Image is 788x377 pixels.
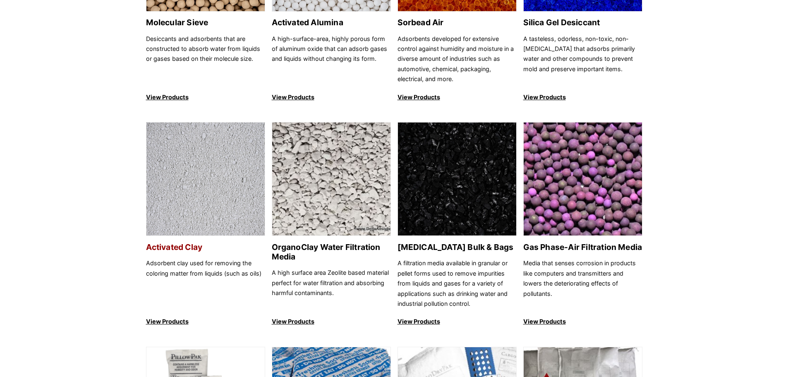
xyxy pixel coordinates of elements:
a: Gas Phase-Air Filtration Media Gas Phase-Air Filtration Media Media that senses corrosion in prod... [523,122,642,327]
h2: Activated Clay [146,243,265,252]
img: Activated Carbon Bulk & Bags [398,122,516,236]
p: Desiccants and adsorbents that are constructed to absorb water from liquids or gases based on the... [146,34,265,84]
h2: OrganoClay Water Filtration Media [272,243,391,262]
img: Activated Clay [146,122,265,236]
p: View Products [398,317,517,327]
h2: Sorbead Air [398,18,517,27]
h2: Molecular Sieve [146,18,265,27]
h2: Gas Phase-Air Filtration Media [523,243,642,252]
img: OrganoClay Water Filtration Media [272,122,390,236]
a: OrganoClay Water Filtration Media OrganoClay Water Filtration Media A high surface area Zeolite b... [272,122,391,327]
p: Adsorbent clay used for removing the coloring matter from liquids (such as oils) [146,258,265,309]
h2: Activated Alumina [272,18,391,27]
p: A tasteless, odorless, non-toxic, non-[MEDICAL_DATA] that adsorbs primarily water and other compo... [523,34,642,84]
a: Activated Carbon Bulk & Bags [MEDICAL_DATA] Bulk & Bags A filtration media available in granular ... [398,122,517,327]
a: Activated Clay Activated Clay Adsorbent clay used for removing the coloring matter from liquids (... [146,122,265,327]
img: Gas Phase-Air Filtration Media [524,122,642,236]
p: View Products [523,92,642,102]
p: View Products [523,317,642,327]
p: View Products [398,92,517,102]
p: Media that senses corrosion in products like computers and transmitters and lowers the deteriorat... [523,258,642,309]
p: View Products [146,317,265,327]
p: Adsorbents developed for extensive control against humidity and moisture in a diverse amount of i... [398,34,517,84]
p: View Products [272,317,391,327]
p: A high-surface-area, highly porous form of aluminum oxide that can adsorb gases and liquids witho... [272,34,391,84]
h2: [MEDICAL_DATA] Bulk & Bags [398,243,517,252]
p: View Products [146,92,265,102]
h2: Silica Gel Desiccant [523,18,642,27]
p: View Products [272,92,391,102]
p: A filtration media available in granular or pellet forms used to remove impurities from liquids a... [398,258,517,309]
p: A high surface area Zeolite based material perfect for water filtration and absorbing harmful con... [272,268,391,309]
